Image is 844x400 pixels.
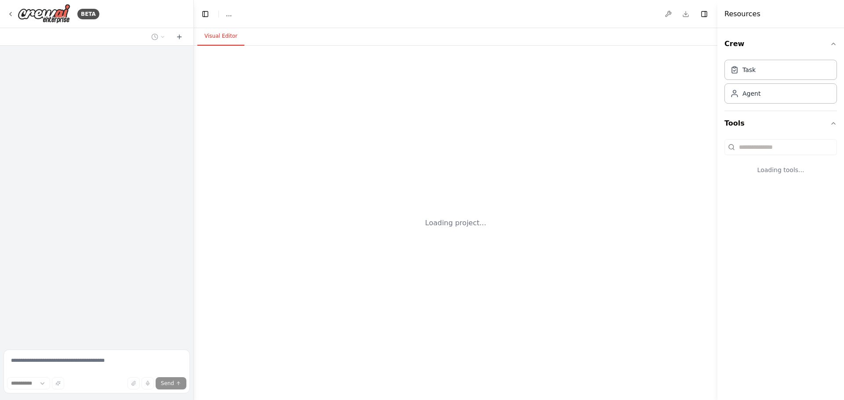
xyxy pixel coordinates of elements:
div: Crew [724,56,837,111]
button: Switch to previous chat [148,32,169,42]
button: Start a new chat [172,32,186,42]
button: Upload files [127,377,140,389]
div: Loading tools... [724,159,837,181]
button: Improve this prompt [52,377,64,389]
div: Task [742,65,756,74]
button: Crew [724,32,837,56]
span: ... [226,10,232,18]
div: Agent [742,89,760,98]
div: BETA [77,9,99,19]
button: Hide left sidebar [199,8,211,20]
span: Send [161,380,174,387]
button: Visual Editor [197,27,244,46]
nav: breadcrumb [226,10,232,18]
img: Logo [18,4,70,24]
div: Loading project... [425,218,486,228]
button: Hide right sidebar [698,8,710,20]
button: Send [156,377,186,389]
button: Click to speak your automation idea [142,377,154,389]
h4: Resources [724,9,760,19]
button: Tools [724,111,837,136]
div: Tools [724,136,837,188]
